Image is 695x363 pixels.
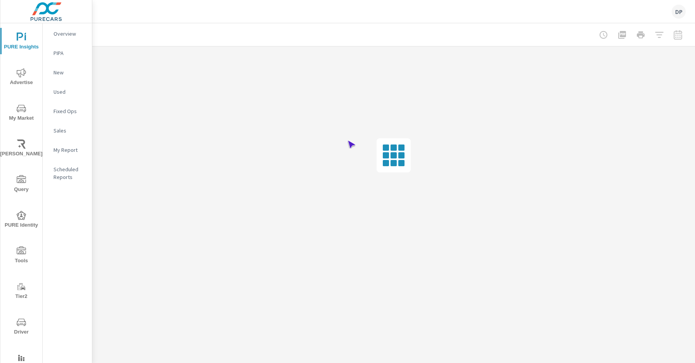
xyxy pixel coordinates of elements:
[54,146,86,154] p: My Report
[3,68,40,87] span: Advertise
[3,211,40,230] span: PURE Identity
[43,163,92,183] div: Scheduled Reports
[672,5,686,19] div: DP
[3,104,40,123] span: My Market
[3,246,40,265] span: Tools
[54,88,86,96] p: Used
[43,67,92,78] div: New
[43,28,92,40] div: Overview
[43,144,92,156] div: My Report
[43,86,92,98] div: Used
[54,49,86,57] p: PIPA
[43,47,92,59] div: PIPA
[3,318,40,337] span: Driver
[54,107,86,115] p: Fixed Ops
[54,165,86,181] p: Scheduled Reports
[3,175,40,194] span: Query
[3,282,40,301] span: Tier2
[54,69,86,76] p: New
[43,105,92,117] div: Fixed Ops
[54,127,86,134] p: Sales
[3,33,40,52] span: PURE Insights
[3,139,40,158] span: [PERSON_NAME]
[43,125,92,136] div: Sales
[54,30,86,38] p: Overview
